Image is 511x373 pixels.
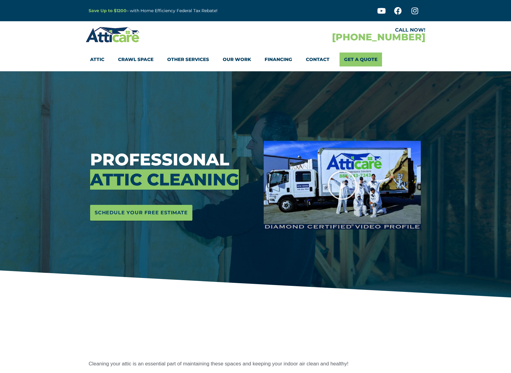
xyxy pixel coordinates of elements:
h3: Professional [90,150,255,190]
a: Contact [306,53,330,66]
a: Our Work [223,53,251,66]
p: – with Home Efficiency Federal Tax Rebate! [89,7,285,14]
a: Get A Quote [340,53,382,66]
nav: Menu [90,53,421,66]
div: CALL NOW! [255,28,425,32]
a: Save Up to $1200 [89,8,127,13]
a: Crawl Space [118,53,154,66]
a: Other Services [167,53,209,66]
div: Play Video [327,170,357,200]
a: Schedule Your Free Estimate [90,205,192,221]
p: Cleaning your attic is an essential part of maintaining these spaces and keeping your indoor air ... [89,360,422,368]
a: Financing [265,53,292,66]
span: Schedule Your Free Estimate [95,208,188,218]
a: Attic [90,53,104,66]
span: Attic Cleaning [90,169,239,190]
